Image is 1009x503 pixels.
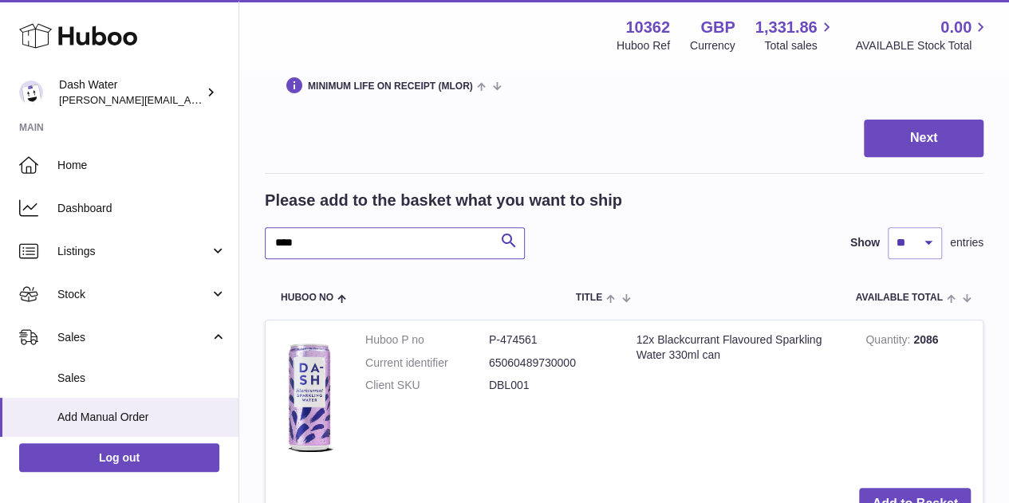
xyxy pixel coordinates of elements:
span: entries [950,235,983,250]
dt: Client SKU [365,378,489,393]
span: Dashboard [57,201,227,216]
dd: P-474561 [489,332,613,348]
img: 12x Blackcurrant Flavoured Sparkling Water 330ml can [278,332,341,460]
div: Huboo Ref [617,38,670,53]
dt: Current identifier [365,356,489,371]
a: 0.00 AVAILABLE Stock Total [855,17,990,53]
span: Total sales [764,38,835,53]
span: Add Manual Order [57,410,227,425]
dd: 65060489730000 [489,356,613,371]
dt: Huboo P no [365,332,489,348]
img: james@dash-water.com [19,81,43,104]
span: Sales [57,330,210,345]
h2: Please add to the basket what you want to ship [265,190,622,211]
span: Stock [57,287,210,302]
span: AVAILABLE Total [856,293,943,303]
span: Sales [57,371,227,386]
span: 0.00 [940,17,972,38]
span: [PERSON_NAME][EMAIL_ADDRESS][DOMAIN_NAME] [59,93,320,106]
span: Title [576,293,602,303]
strong: 10362 [625,17,670,38]
strong: GBP [700,17,735,38]
span: AVAILABLE Stock Total [855,38,990,53]
a: Log out [19,443,219,472]
td: 12x Blackcurrant Flavoured Sparkling Water 330ml can [625,320,854,476]
label: Show [850,235,880,250]
a: 1,331.86 Total sales [755,17,836,53]
span: Home [57,158,227,173]
td: 2086 [853,320,983,476]
div: Dash Water [59,77,203,108]
button: Next [864,120,983,157]
div: Currency [690,38,735,53]
span: Huboo no [281,293,333,303]
span: 1,331.86 [755,17,818,38]
span: Listings [57,244,210,259]
dd: DBL001 [489,378,613,393]
span: Minimum Life On Receipt (MLOR) [308,81,473,92]
strong: Quantity [865,333,913,350]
